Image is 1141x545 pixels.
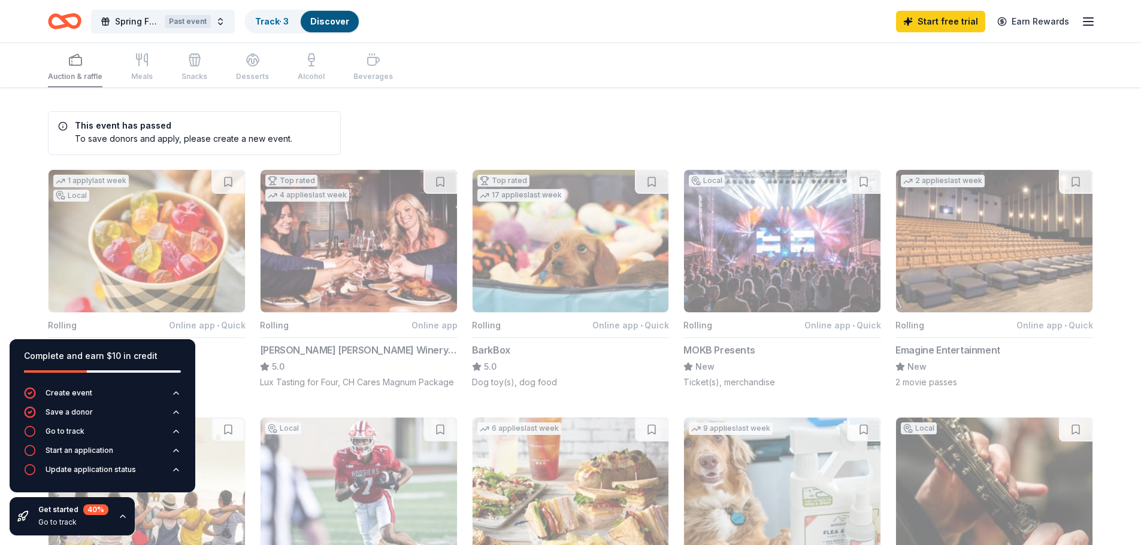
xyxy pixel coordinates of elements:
[24,425,181,444] button: Go to track
[683,169,881,388] button: Image for MOKB PresentsLocalRollingOnline app•QuickMOKB PresentsNewTicket(s), merchandise
[24,349,181,363] div: Complete and earn $10 in credit
[895,169,1093,388] button: Image for Emagine Entertainment2 applieslast weekRollingOnline app•QuickEmagine EntertainmentNew2...
[24,406,181,425] button: Save a donor
[83,504,108,515] div: 40 %
[472,169,670,388] button: Image for BarkBoxTop rated17 applieslast weekRollingOnline app•QuickBarkBox5.0Dog toy(s), dog food
[24,464,181,483] button: Update application status
[244,10,360,34] button: Track· 3Discover
[165,15,211,28] div: Past event
[48,169,246,388] button: Image for Albanese1 applylast weekLocalRollingOnline app•Quick[PERSON_NAME]NewCandy, gift card(s)
[24,387,181,406] button: Create event
[115,14,160,29] span: Spring Fundraiser
[48,7,81,35] a: Home
[58,132,292,145] div: To save donors and apply, please create a new event.
[91,10,235,34] button: Spring FundraiserPast event
[38,504,108,515] div: Get started
[46,465,136,474] div: Update application status
[46,407,93,417] div: Save a donor
[255,16,289,26] a: Track· 3
[38,517,108,527] div: Go to track
[24,444,181,464] button: Start an application
[896,11,985,32] a: Start free trial
[310,16,349,26] a: Discover
[58,121,292,130] h5: This event has passed
[990,11,1076,32] a: Earn Rewards
[46,427,84,436] div: Go to track
[46,446,113,455] div: Start an application
[46,388,92,398] div: Create event
[260,169,458,388] button: Image for Cooper's Hawk Winery and RestaurantsTop rated4 applieslast weekRollingOnline app[PERSON...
